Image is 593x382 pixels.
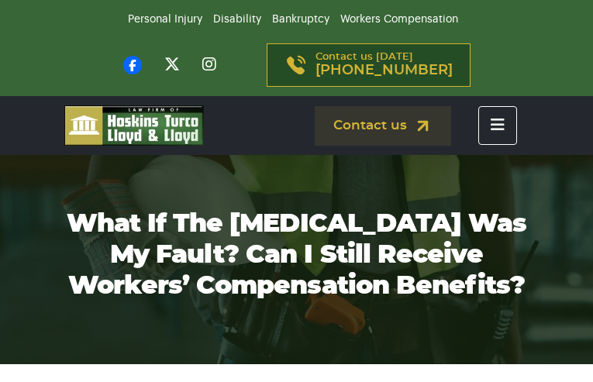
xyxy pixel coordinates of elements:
p: Contact us [DATE] [315,52,453,78]
a: Personal Injury [128,14,202,25]
a: Bankruptcy [272,14,329,25]
img: logo [64,105,204,146]
a: Workers Compensation [340,14,458,25]
a: Contact us [315,106,451,146]
span: [PHONE_NUMBER] [315,63,453,78]
button: Toggle navigation [478,106,517,145]
h1: What if the [MEDICAL_DATA] Was My Fault? Can I Still Receive Workers’ Compensation Benefits? [64,209,529,302]
a: Disability [213,14,261,25]
a: Contact us [DATE][PHONE_NUMBER] [267,43,471,87]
